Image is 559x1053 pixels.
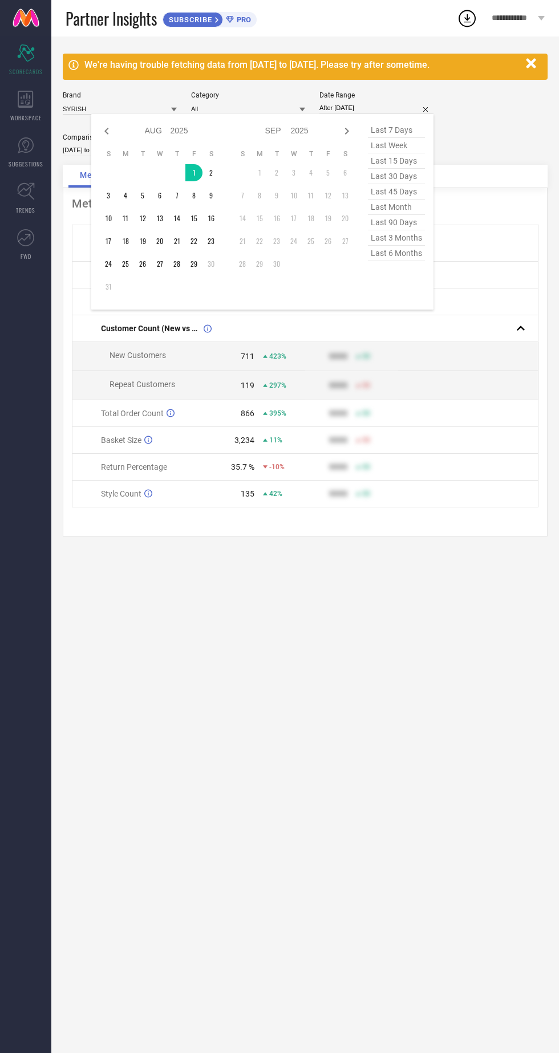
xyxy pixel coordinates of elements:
[337,210,354,227] td: Sat Sep 20 2025
[80,170,111,180] span: Metrics
[84,59,520,70] div: We're having trouble fetching data from [DATE] to [DATE]. Please try after sometime.
[268,164,285,181] td: Tue Sep 02 2025
[134,210,151,227] td: Tue Aug 12 2025
[202,164,220,181] td: Sat Aug 02 2025
[100,278,117,295] td: Sun Aug 31 2025
[9,67,43,76] span: SCORECARDS
[168,187,185,204] td: Thu Aug 07 2025
[368,138,425,153] span: last week
[234,149,251,158] th: Sunday
[302,210,319,227] td: Thu Sep 18 2025
[362,463,370,471] span: 50
[185,210,202,227] td: Fri Aug 15 2025
[268,233,285,250] td: Tue Sep 23 2025
[9,160,43,168] span: SUGGESTIONS
[110,351,166,360] span: New Customers
[241,352,254,361] div: 711
[319,102,434,114] input: Select date range
[117,233,134,250] td: Mon Aug 18 2025
[368,153,425,169] span: last 15 days
[329,352,347,361] div: 9999
[241,381,254,390] div: 119
[368,169,425,184] span: last 30 days
[66,7,157,30] span: Partner Insights
[269,381,286,389] span: 297%
[117,187,134,204] td: Mon Aug 04 2025
[241,409,254,418] div: 866
[251,255,268,273] td: Mon Sep 29 2025
[269,409,286,417] span: 395%
[337,187,354,204] td: Sat Sep 13 2025
[329,436,347,445] div: 9999
[168,255,185,273] td: Thu Aug 28 2025
[101,462,167,471] span: Return Percentage
[168,210,185,227] td: Thu Aug 14 2025
[202,187,220,204] td: Sat Aug 09 2025
[268,210,285,227] td: Tue Sep 16 2025
[362,436,370,444] span: 50
[251,164,268,181] td: Mon Sep 01 2025
[269,352,286,360] span: 423%
[72,197,538,210] div: Metrics
[319,233,337,250] td: Fri Sep 26 2025
[185,233,202,250] td: Fri Aug 22 2025
[268,149,285,158] th: Tuesday
[191,91,305,99] div: Category
[329,381,347,390] div: 9999
[251,233,268,250] td: Mon Sep 22 2025
[319,91,434,99] div: Date Range
[251,187,268,204] td: Mon Sep 08 2025
[100,255,117,273] td: Sun Aug 24 2025
[101,409,164,418] span: Total Order Count
[63,133,177,141] div: Comparison Period
[368,246,425,261] span: last 6 months
[151,255,168,273] td: Wed Aug 27 2025
[234,210,251,227] td: Sun Sep 14 2025
[100,124,114,138] div: Previous month
[362,352,370,360] span: 50
[368,200,425,215] span: last month
[163,9,257,27] a: SUBSCRIBEPRO
[234,15,251,24] span: PRO
[100,149,117,158] th: Sunday
[302,233,319,250] td: Thu Sep 25 2025
[269,490,282,498] span: 42%
[134,233,151,250] td: Tue Aug 19 2025
[134,255,151,273] td: Tue Aug 26 2025
[63,91,177,99] div: Brand
[329,409,347,418] div: 9999
[117,149,134,158] th: Monday
[100,233,117,250] td: Sun Aug 17 2025
[269,436,282,444] span: 11%
[134,187,151,204] td: Tue Aug 05 2025
[368,230,425,246] span: last 3 months
[110,380,175,389] span: Repeat Customers
[457,8,477,29] div: Open download list
[329,462,347,471] div: 9999
[185,164,202,181] td: Fri Aug 01 2025
[202,233,220,250] td: Sat Aug 23 2025
[63,144,177,156] input: Select comparison period
[185,255,202,273] td: Fri Aug 29 2025
[185,187,202,204] td: Fri Aug 08 2025
[362,381,370,389] span: 50
[285,210,302,227] td: Wed Sep 17 2025
[202,149,220,158] th: Saturday
[151,210,168,227] td: Wed Aug 13 2025
[251,210,268,227] td: Mon Sep 15 2025
[302,187,319,204] td: Thu Sep 11 2025
[117,255,134,273] td: Mon Aug 25 2025
[285,164,302,181] td: Wed Sep 03 2025
[319,187,337,204] td: Fri Sep 12 2025
[134,149,151,158] th: Tuesday
[101,489,141,498] span: Style Count
[337,149,354,158] th: Saturday
[319,149,337,158] th: Friday
[202,255,220,273] td: Sat Aug 30 2025
[10,113,42,122] span: WORKSPACE
[268,187,285,204] td: Tue Sep 09 2025
[285,233,302,250] td: Wed Sep 24 2025
[302,149,319,158] th: Thursday
[21,252,31,261] span: FWD
[234,187,251,204] td: Sun Sep 07 2025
